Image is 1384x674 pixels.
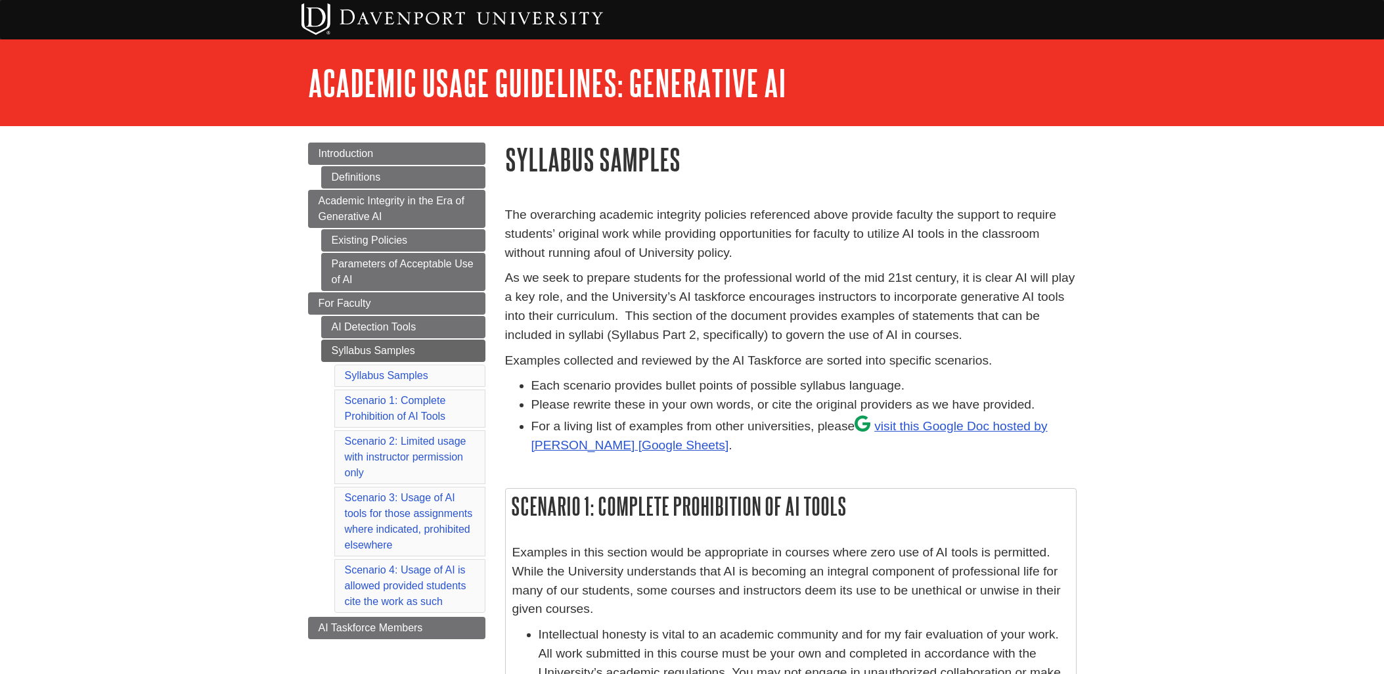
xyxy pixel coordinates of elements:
a: Introduction [308,143,485,165]
h1: Syllabus Samples [505,143,1077,176]
a: AI Detection Tools [321,316,485,338]
p: Examples collected and reviewed by the AI Taskforce are sorted into specific scenarios. [505,351,1077,371]
a: Parameters of Acceptable Use of AI [321,253,485,291]
a: Syllabus Samples [321,340,485,362]
a: Existing Policies [321,229,485,252]
a: AI Taskforce Members [308,617,485,639]
p: The overarching academic integrity policies referenced above provide faculty the support to requi... [505,206,1077,262]
a: Scenario 4: Usage of AI is allowed provided students cite the work as such [345,564,466,607]
div: Guide Page Menu [308,143,485,639]
li: Each scenario provides bullet points of possible syllabus language. [531,376,1077,395]
h2: Scenario 1: Complete Prohibition of AI Tools [506,489,1076,524]
a: Scenario 2: Limited usage with instructor permission only [345,436,466,478]
p: Examples in this section would be appropriate in courses where zero use of AI tools is permitted.... [512,543,1069,619]
p: As we seek to prepare students for the professional world of the mid 21st century, it is clear AI... [505,269,1077,344]
a: Academic Usage Guidelines: Generative AI [308,62,786,103]
a: visit this Google Doc hosted by [PERSON_NAME] [531,419,1048,452]
span: AI Taskforce Members [319,622,423,633]
a: Scenario 1: Complete Prohibition of AI Tools [345,395,446,422]
li: For a living list of examples from other universities, please . [531,415,1077,455]
a: For Faculty [308,292,485,315]
a: Academic Integrity in the Era of Generative AI [308,190,485,228]
li: Please rewrite these in your own words, or cite the original providers as we have provided. [531,395,1077,415]
img: Davenport University [301,3,603,35]
a: Syllabus Samples [345,370,428,381]
span: For Faculty [319,298,371,309]
a: Definitions [321,166,485,189]
span: Academic Integrity in the Era of Generative AI [319,195,464,222]
span: Introduction [319,148,374,159]
a: Scenario 3: Usage of AI tools for those assignments where indicated, prohibited elsewhere [345,492,473,550]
